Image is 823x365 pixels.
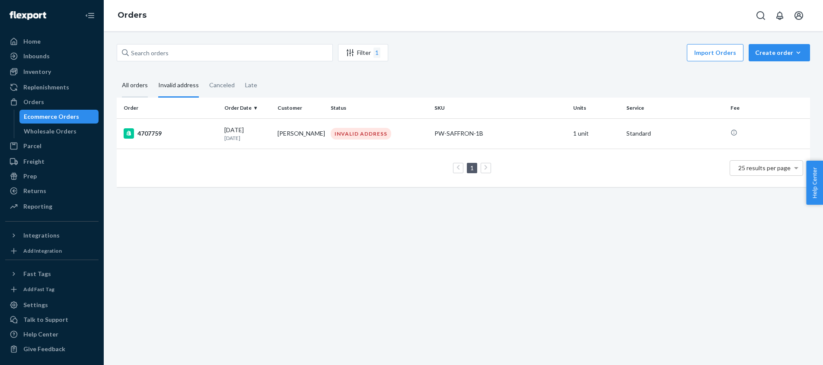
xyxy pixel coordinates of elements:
[727,98,810,118] th: Fee
[626,129,724,138] p: Standard
[5,298,99,312] a: Settings
[469,164,475,171] a: Page 1 is your current page
[5,35,99,48] a: Home
[790,7,807,24] button: Open account menu
[5,246,99,256] a: Add Integration
[749,44,810,61] button: Create order
[24,127,77,136] div: Wholesale Orders
[5,49,99,63] a: Inbounds
[5,284,99,295] a: Add Fast Tag
[23,37,41,46] div: Home
[23,330,58,339] div: Help Center
[623,98,727,118] th: Service
[570,118,623,149] td: 1 unit
[23,98,44,106] div: Orders
[5,229,99,242] button: Integrations
[338,44,388,61] button: Filter
[81,7,99,24] button: Close Navigation
[19,124,99,138] a: Wholesale Orders
[158,74,199,98] div: Invalid address
[5,155,99,168] a: Freight
[10,11,46,20] img: Flexport logo
[278,104,324,111] div: Customer
[771,7,788,24] button: Open notifications
[23,247,62,254] div: Add Integration
[224,134,271,142] p: [DATE]
[23,315,68,324] div: Talk to Support
[5,169,99,183] a: Prep
[23,286,54,293] div: Add Fast Tag
[5,313,99,327] button: Talk to Support
[431,98,570,118] th: SKU
[245,74,257,96] div: Late
[23,142,41,150] div: Parcel
[221,98,274,118] th: Order Date
[23,202,52,211] div: Reporting
[274,118,327,149] td: [PERSON_NAME]
[224,126,271,142] div: [DATE]
[5,200,99,213] a: Reporting
[338,48,388,58] div: Filter
[752,7,769,24] button: Open Search Box
[687,44,743,61] button: Import Orders
[5,184,99,198] a: Returns
[5,80,99,94] a: Replenishments
[122,74,148,98] div: All orders
[23,270,51,278] div: Fast Tags
[23,345,65,353] div: Give Feedback
[5,139,99,153] a: Parcel
[18,6,49,14] span: Support
[23,187,46,195] div: Returns
[111,3,153,28] ol: breadcrumbs
[5,65,99,79] a: Inventory
[117,98,221,118] th: Order
[23,52,50,60] div: Inbounds
[23,231,60,240] div: Integrations
[118,10,147,20] a: Orders
[209,74,235,96] div: Canceled
[23,172,37,181] div: Prep
[5,267,99,281] button: Fast Tags
[23,301,48,309] div: Settings
[23,83,69,92] div: Replenishments
[738,164,791,171] span: 25 results per page
[755,48,804,57] div: Create order
[23,157,45,166] div: Freight
[5,95,99,109] a: Orders
[434,129,566,138] div: PW-SAFFRON-1B
[5,327,99,341] a: Help Center
[331,128,391,140] div: INVALID ADDRESS
[570,98,623,118] th: Units
[24,112,79,121] div: Ecommerce Orders
[5,342,99,356] button: Give Feedback
[124,128,217,139] div: 4707759
[19,110,99,124] a: Ecommerce Orders
[373,48,380,58] div: 1
[23,67,51,76] div: Inventory
[117,44,333,61] input: Search orders
[806,161,823,205] button: Help Center
[327,98,431,118] th: Status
